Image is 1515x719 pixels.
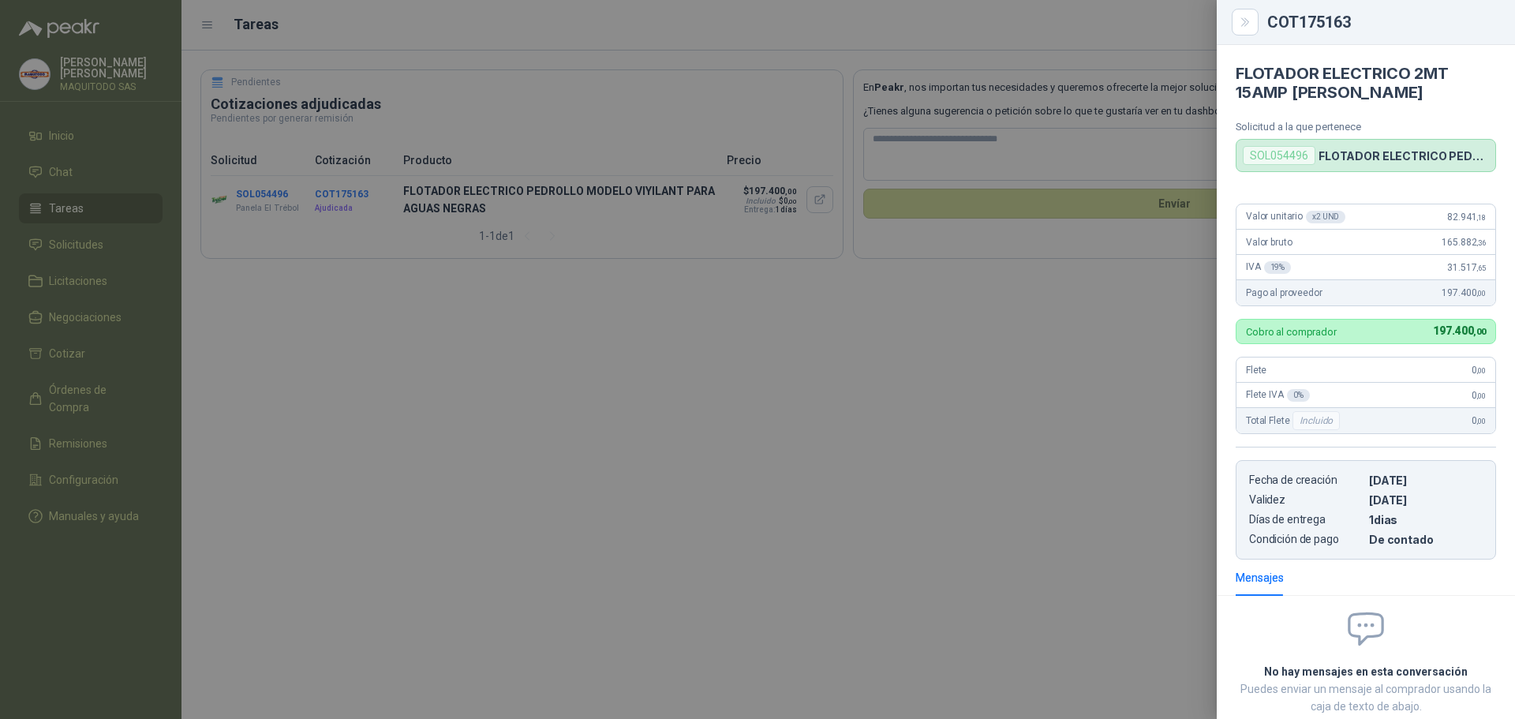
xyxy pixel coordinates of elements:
[1442,287,1486,298] span: 197.400
[1287,389,1310,402] div: 0 %
[1246,237,1292,248] span: Valor bruto
[1476,391,1486,400] span: ,00
[1447,262,1486,273] span: 31.517
[1249,533,1363,546] p: Condición de pago
[1369,533,1483,546] p: De contado
[1306,211,1345,223] div: x 2 UND
[1472,415,1486,426] span: 0
[1246,411,1343,430] span: Total Flete
[1369,493,1483,507] p: [DATE]
[1236,13,1255,32] button: Close
[1246,389,1310,402] span: Flete IVA
[1472,365,1486,376] span: 0
[1473,327,1486,337] span: ,00
[1447,212,1486,223] span: 82.941
[1236,569,1284,586] div: Mensajes
[1246,261,1291,274] span: IVA
[1246,365,1266,376] span: Flete
[1476,417,1486,425] span: ,00
[1246,211,1345,223] span: Valor unitario
[1292,411,1340,430] div: Incluido
[1236,663,1496,680] h2: No hay mensajes en esta conversación
[1264,261,1292,274] div: 19 %
[1249,493,1363,507] p: Validez
[1246,327,1337,337] p: Cobro al comprador
[1433,324,1486,337] span: 197.400
[1442,237,1486,248] span: 165.882
[1236,121,1496,133] p: Solicitud a la que pertenece
[1476,289,1486,298] span: ,00
[1476,213,1486,222] span: ,18
[1476,238,1486,247] span: ,36
[1249,474,1363,487] p: Fecha de creación
[1319,149,1489,163] p: FLOTADOR ELECTRICO PEDROLLO MODELO VIYILANT PARA AGUAS NEGRAS
[1476,264,1486,272] span: ,65
[1267,14,1496,30] div: COT175163
[1369,474,1483,487] p: [DATE]
[1476,366,1486,375] span: ,00
[1249,513,1363,526] p: Días de entrega
[1246,287,1322,298] span: Pago al proveedor
[1236,680,1496,715] p: Puedes enviar un mensaje al comprador usando la caja de texto de abajo.
[1243,146,1315,165] div: SOL054496
[1369,513,1483,526] p: 1 dias
[1236,64,1496,102] h4: FLOTADOR ELECTRICO 2MT 15AMP [PERSON_NAME]
[1472,390,1486,401] span: 0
